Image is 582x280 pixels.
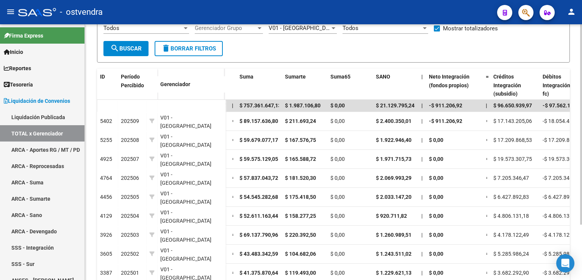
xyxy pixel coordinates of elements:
span: 202506 [121,175,139,181]
span: 3605 [100,251,112,257]
span: Créditos Integración (subsidio) [493,74,521,97]
mat-icon: person [567,7,576,16]
span: = [486,137,489,143]
mat-icon: delete [161,44,171,53]
span: Sumarte [285,74,306,80]
span: V01 - [GEOGRAPHIC_DATA] [160,228,211,243]
span: Borrar Filtros [161,45,216,52]
span: Tesorería [4,80,33,89]
span: | [486,102,487,109]
span: | [421,213,422,219]
span: = [232,251,235,257]
span: $ 920.711,82 [376,213,407,219]
span: | [421,156,422,162]
span: $ 220.392,50 [285,232,316,238]
span: $ 52.611.163,44 [239,213,278,219]
span: = [232,175,235,181]
span: Todos [343,25,358,31]
span: 4764 [100,175,112,181]
span: $ 0,00 [330,213,345,219]
span: $ 2.033.147,20 [376,194,411,200]
span: $ 0,00 [429,213,443,219]
span: 202504 [121,213,139,219]
span: = [486,175,489,181]
span: -$ 7.205.346,47 [543,175,580,181]
span: 202501 [121,270,139,276]
span: - ostvendra [60,4,103,20]
span: | [421,74,423,80]
span: V01 - [GEOGRAPHIC_DATA] [160,209,211,224]
span: $ 0,00 [330,251,345,257]
span: $ 1.987.106,80 [285,102,321,109]
span: $ 6.427.892,83 [493,194,529,200]
span: $ 17.209.868,53 [493,137,532,143]
span: = [232,213,235,219]
span: = [486,74,489,80]
span: -$ 3.682.292,90 [543,270,580,276]
span: -$ 5.285.986,24 [543,251,580,257]
span: $ 1.260.989,51 [376,232,411,238]
span: Suma [239,74,253,80]
span: SANO [376,74,390,80]
span: $ 0,00 [330,232,345,238]
span: = [486,156,489,162]
span: 4456 [100,194,112,200]
span: Período Percibido [121,74,144,88]
span: 202507 [121,156,139,162]
span: $ 0,00 [330,175,345,181]
span: $ 89.157.636,80 [239,118,278,124]
span: 5255 [100,137,112,143]
span: $ 1.971.715,73 [376,156,411,162]
span: $ 2.069.993,29 [376,175,411,181]
span: V01 - [GEOGRAPHIC_DATA] [160,115,211,129]
span: $ 211.693,24 [285,118,316,124]
span: $ 0,00 [429,194,443,200]
span: Reportes [4,64,31,72]
span: 5402 [100,118,112,124]
span: $ 1.229.621,13 [376,270,411,276]
span: Suma65 [330,74,350,80]
span: | [421,232,422,238]
span: 4129 [100,213,112,219]
datatable-header-cell: SANO [373,69,418,102]
span: 3387 [100,270,112,276]
span: $ 57.837.043,72 [239,175,278,181]
span: $ 0,00 [330,137,345,143]
span: $ 0,00 [330,270,345,276]
span: -$ 911.206,92 [429,118,462,124]
span: = [486,118,489,124]
div: Open Intercom Messenger [556,254,574,272]
span: V01 - [GEOGRAPHIC_DATA] [160,190,211,205]
mat-icon: menu [6,7,15,16]
span: = [486,194,489,200]
span: 4925 [100,156,112,162]
span: -$ 6.427.892,83 [543,194,580,200]
span: $ 19.573.307,75 [493,156,532,162]
span: = [486,232,489,238]
span: V01 - [GEOGRAPHIC_DATA] [160,171,211,186]
span: V01 - [GEOGRAPHIC_DATA] [269,25,338,31]
span: | [421,194,422,200]
span: $ 69.137.790,96 [239,232,278,238]
span: Todos [103,25,119,31]
span: Gerenciador Grupo [195,25,256,31]
span: $ 59.679.077,17 [239,137,278,143]
datatable-header-cell: Período Percibido [118,69,146,101]
datatable-header-cell: Suma65 [327,69,373,102]
span: $ 104.682,06 [285,251,316,257]
datatable-header-cell: Suma [236,69,282,102]
datatable-header-cell: = [483,69,490,102]
span: Firma Express [4,31,43,40]
span: $ 181.520,30 [285,175,316,181]
span: -$ 4.806.131,18 [543,213,580,219]
span: | [421,118,422,124]
span: $ 4.806.131,18 [493,213,529,219]
span: $ 0,00 [429,175,443,181]
span: = [232,118,235,124]
span: 202503 [121,232,139,238]
span: $ 41.375.870,64 [239,270,278,276]
span: $ 59.575.129,05 [239,156,278,162]
span: $ 5.285.986,24 [493,251,529,257]
span: $ 0,00 [429,137,443,143]
span: = [232,270,235,276]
